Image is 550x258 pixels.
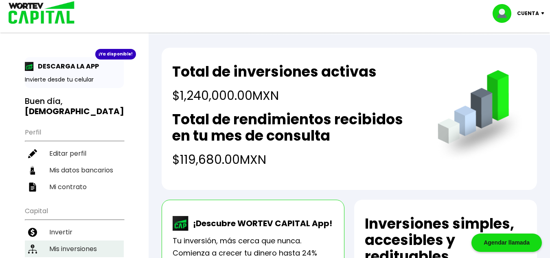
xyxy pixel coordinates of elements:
[517,7,539,20] p: Cuenta
[434,70,526,163] img: grafica.516fef24.png
[471,234,542,252] div: Agendar llamada
[173,216,189,231] img: wortev-capital-app-icon
[34,61,99,71] p: DESCARGA LA APP
[95,49,136,60] div: ¡Ya disponible!
[25,145,124,162] a: Editar perfil
[172,111,421,144] h2: Total de rendimientos recibidos en tu mes de consulta
[28,245,37,254] img: inversiones-icon.6695dc30.svg
[172,86,377,105] h4: $1,240,000.00 MXN
[25,240,124,257] a: Mis inversiones
[28,166,37,175] img: datos-icon.10cf9172.svg
[25,106,124,117] b: [DEMOGRAPHIC_DATA]
[189,217,332,229] p: ¡Descubre WORTEV CAPITAL App!
[28,228,37,237] img: invertir-icon.b3b967d7.svg
[172,150,421,169] h4: $119,680.00 MXN
[25,62,34,71] img: app-icon
[539,12,550,15] img: icon-down
[25,123,124,195] ul: Perfil
[25,96,124,117] h3: Buen día,
[28,183,37,192] img: contrato-icon.f2db500c.svg
[25,179,124,195] a: Mi contrato
[28,149,37,158] img: editar-icon.952d3147.svg
[25,162,124,179] a: Mis datos bancarios
[493,4,517,23] img: profile-image
[25,75,124,84] p: Invierte desde tu celular
[172,64,377,80] h2: Total de inversiones activas
[25,224,124,240] a: Invertir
